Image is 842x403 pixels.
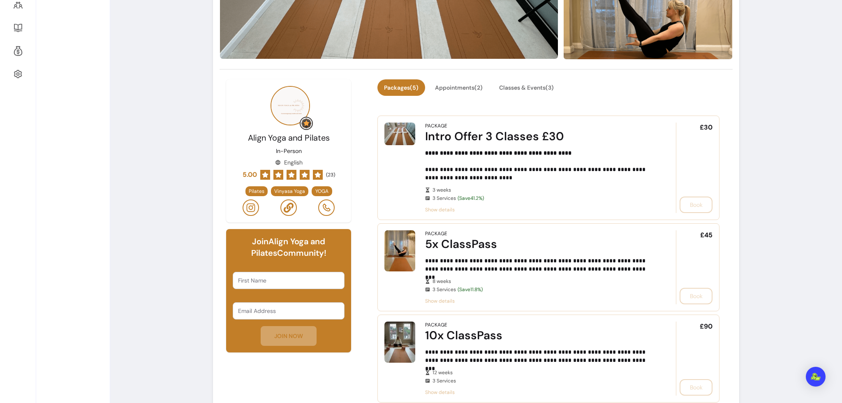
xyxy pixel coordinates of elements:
img: 5x ClassPass [384,230,415,271]
button: Classes & Events(3) [493,79,560,96]
div: Open Intercom Messenger [806,367,826,387]
div: £45 [676,230,712,304]
span: Show details [425,298,653,304]
span: (Save 41.2 %) [458,195,484,201]
input: Email Address [238,307,339,315]
div: Package [425,123,447,129]
span: 8 weeks [433,278,653,285]
div: Package [425,230,447,237]
span: 3 Services [433,378,653,384]
img: Intro Offer 3 Classes £30 [384,123,415,145]
span: 3 Services [433,286,653,293]
div: £30 [676,123,712,213]
img: Provider image [271,86,310,125]
div: English [275,158,303,167]
a: Resources [10,18,26,38]
span: ( 23 ) [326,171,335,178]
a: Settings [10,64,26,84]
span: 3 Services [433,195,653,201]
input: First Name [238,276,339,285]
span: Vinyasa Yoga [274,188,305,195]
button: Appointments(2) [428,79,489,96]
span: Show details [425,206,653,213]
span: (Save 11.8 %) [458,286,483,293]
div: Package [425,322,447,328]
span: 12 weeks [433,369,653,376]
div: 10x ClassPass [425,328,653,343]
p: In-Person [276,147,302,155]
span: Show details [425,389,653,396]
a: Refer & Earn [10,41,26,61]
span: YOGA [315,188,328,195]
span: Align Yoga and Pilates [248,132,330,143]
div: Intro Offer 3 Classes £30 [425,129,653,144]
div: 5x ClassPass [425,237,653,252]
div: £90 [676,322,712,396]
img: Grow [301,118,311,128]
span: 5.00 [243,170,257,180]
span: 3 weeks [433,187,653,193]
img: 10x ClassPass [384,322,415,363]
button: Packages(5) [377,79,425,96]
h6: Join Align Yoga and Pilates Community! [233,236,345,259]
span: Pilates [249,188,264,195]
